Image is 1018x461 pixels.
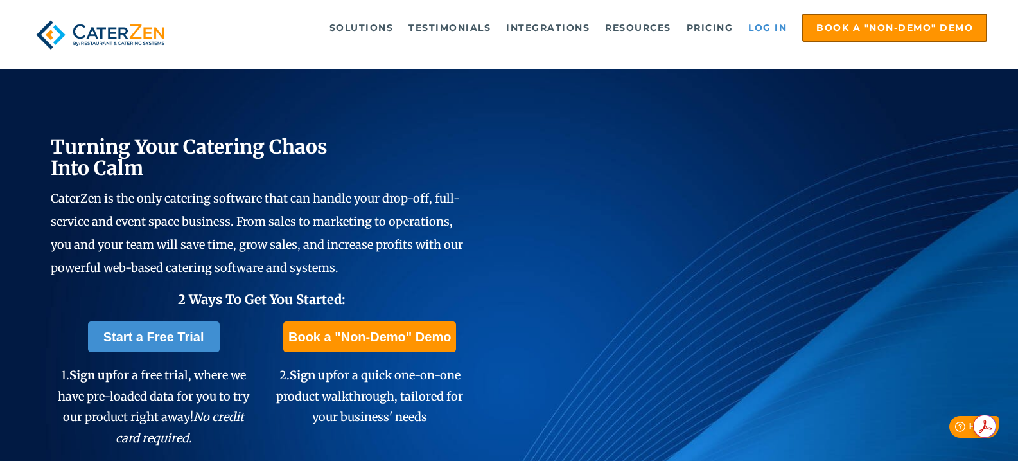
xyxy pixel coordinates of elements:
[904,411,1004,447] iframe: Help widget launcher
[31,14,170,56] img: caterzen
[742,15,793,41] a: Log in
[500,15,596,41] a: Integrations
[802,14,987,42] a: Book a "Non-Demo" Demo
[402,15,497,41] a: Testimonials
[178,291,346,307] span: 2 Ways To Get You Started:
[116,410,245,445] em: No credit card required.
[283,321,456,352] a: Book a "Non-Demo" Demo
[51,134,328,180] span: Turning Your Catering Chaos Into Calm
[194,14,987,42] div: Navigation Menu
[599,15,678,41] a: Resources
[69,368,112,383] span: Sign up
[276,368,463,424] span: 2. for a quick one-on-one product walkthrough, tailored for your business' needs
[290,368,333,383] span: Sign up
[323,15,400,41] a: Solutions
[51,191,463,275] span: CaterZen is the only catering software that can handle your drop-off, full-service and event spac...
[680,15,740,41] a: Pricing
[58,368,249,445] span: 1. for a free trial, where we have pre-loaded data for you to try our product right away!
[88,321,220,352] a: Start a Free Trial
